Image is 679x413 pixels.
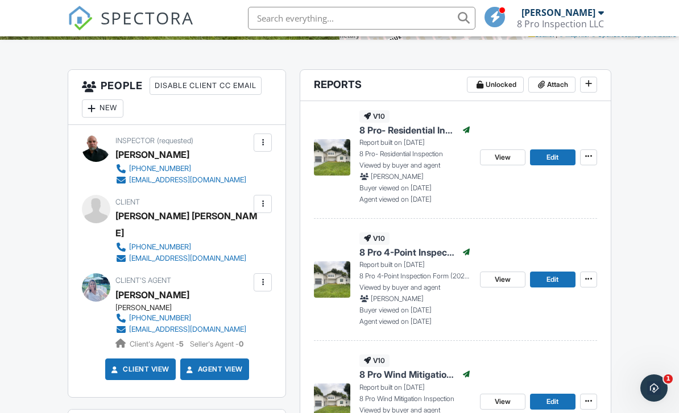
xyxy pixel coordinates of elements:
span: (requested) [157,136,193,145]
div: [PERSON_NAME] [521,7,595,18]
a: [PERSON_NAME] [115,286,189,303]
iframe: Intercom live chat [640,374,668,402]
div: [PHONE_NUMBER] [129,164,191,173]
div: 8 Pro Inspection LLC [517,18,604,30]
a: SPECTORA [68,15,194,39]
a: Agent View [184,364,243,375]
a: [PHONE_NUMBER] [115,312,246,324]
div: [EMAIL_ADDRESS][DOMAIN_NAME] [129,325,246,334]
strong: 0 [239,340,243,348]
h3: People [68,70,285,125]
div: Disable Client CC Email [150,77,262,95]
span: Inspector [115,136,155,145]
a: [EMAIL_ADDRESS][DOMAIN_NAME] [115,174,246,186]
a: [PHONE_NUMBER] [115,241,251,253]
div: [EMAIL_ADDRESS][DOMAIN_NAME] [129,254,246,263]
a: [EMAIL_ADDRESS][DOMAIN_NAME] [115,324,246,335]
span: Client [115,198,140,206]
div: [EMAIL_ADDRESS][DOMAIN_NAME] [129,176,246,185]
span: SPECTORA [101,6,194,30]
div: [PERSON_NAME] [115,146,189,163]
div: New [82,99,123,118]
span: Client's Agent [115,276,171,285]
div: [PERSON_NAME] [115,303,255,312]
img: The Best Home Inspection Software - Spectora [68,6,93,31]
strong: 5 [179,340,184,348]
a: [PHONE_NUMBER] [115,163,246,174]
span: Client's Agent - [130,340,185,348]
div: [PHONE_NUMBER] [129,314,191,323]
span: 1 [664,374,673,383]
a: Client View [109,364,169,375]
span: Seller's Agent - [190,340,243,348]
div: [PERSON_NAME] [PERSON_NAME] [115,207,260,241]
div: [PHONE_NUMBER] [129,243,191,252]
input: Search everything... [248,7,475,30]
a: [EMAIL_ADDRESS][DOMAIN_NAME] [115,253,251,264]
